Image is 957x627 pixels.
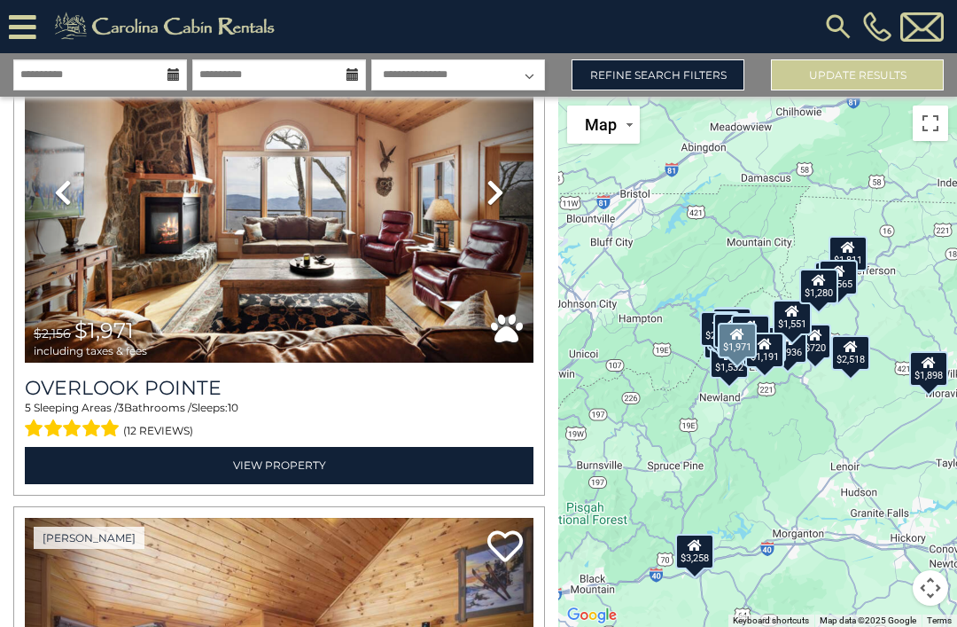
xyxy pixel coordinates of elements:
[713,313,752,349] div: $1,822
[799,269,838,304] div: $1,280
[45,9,290,44] img: Khaki-logo.png
[34,325,71,341] span: $2,156
[563,604,621,627] a: Open this area in Google Maps (opens a new window)
[771,59,944,90] button: Update Results
[831,335,870,371] div: $2,518
[34,527,144,549] a: [PERSON_NAME]
[822,11,854,43] img: search-regular.svg
[585,115,617,134] span: Map
[118,401,124,414] span: 3
[563,604,621,627] img: Google
[675,534,714,569] div: $3,258
[718,323,757,358] div: $1,971
[228,401,238,414] span: 10
[567,106,640,144] button: Change map style
[859,12,896,42] a: [PHONE_NUMBER]
[819,260,858,295] div: $1,565
[25,376,533,400] a: Overlook Pointe
[25,401,31,414] span: 5
[768,328,807,364] div: $1,936
[25,447,533,483] a: View Property
[913,570,948,606] button: Map camera controls
[799,324,831,359] div: $720
[745,333,784,368] div: $1,191
[25,400,533,443] div: Sleeping Areas / Bathrooms / Sleeps:
[123,419,193,443] span: (12 reviews)
[34,345,147,357] span: including taxes & fees
[829,236,868,271] div: $1,811
[572,59,744,90] a: Refine Search Filters
[733,615,809,627] button: Keyboard shortcuts
[820,615,916,625] span: Map data ©2025 Google
[25,22,533,364] img: thumbnail_163477009.jpeg
[487,529,523,567] a: Add to favorites
[715,307,747,342] div: $790
[927,615,952,625] a: Terms
[712,308,751,343] div: $2,106
[773,300,812,335] div: $1,551
[700,311,739,347] div: $2,100
[74,317,134,343] span: $1,971
[913,106,948,141] button: Toggle fullscreen view
[731,315,770,350] div: $1,953
[710,343,749,379] div: $1,532
[909,351,948,387] div: $1,898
